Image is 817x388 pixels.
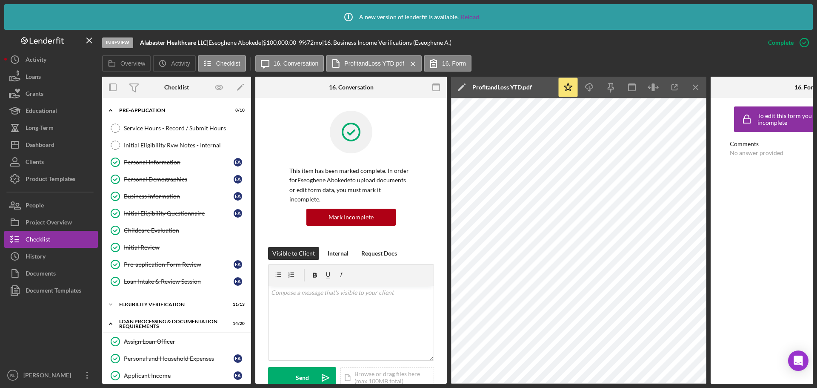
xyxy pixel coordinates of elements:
button: Clients [4,153,98,170]
b: Alabaster Healthcare LLC [140,39,207,46]
button: 16. Conversation [255,55,324,72]
a: Pre-application Form ReviewEA [106,256,247,273]
label: ProfitandLoss YTD.pdf [344,60,404,67]
div: People [26,197,44,216]
div: Project Overview [26,214,72,233]
div: Pre-Application [119,108,223,113]
div: | [140,39,209,46]
a: Service Hours - Record / Submit Hours [106,120,247,137]
div: E A [234,192,242,201]
div: Initial Eligibility Questionnaire [124,210,234,217]
div: E A [234,175,242,184]
a: Personal InformationEA [106,154,247,171]
a: Childcare Evaluation [106,222,247,239]
div: Personal and Household Expenses [124,355,234,362]
label: 16. Form [442,60,466,67]
button: Long-Term [4,119,98,136]
div: Document Templates [26,282,81,301]
button: Educational [4,102,98,119]
div: Service Hours - Record / Submit Hours [124,125,246,132]
div: 16. Conversation [329,84,374,91]
a: Personal DemographicsEA [106,171,247,188]
div: $100,000.00 [263,39,299,46]
a: Initial Eligibility Rvw Notes - Internal [106,137,247,154]
div: Complete [768,34,794,51]
button: Visible to Client [268,247,319,260]
div: Loan Intake & Review Session [124,278,234,285]
div: Clients [26,153,44,172]
div: Dashboard [26,136,54,155]
div: E A [234,277,242,286]
div: E A [234,158,242,167]
button: Activity [4,51,98,68]
a: Documents [4,265,98,282]
a: Initial Eligibility QuestionnaireEA [106,205,247,222]
div: E A [234,260,242,269]
div: Initial Review [124,244,246,251]
div: Eseoghene Abokede | [209,39,263,46]
div: Checklist [164,84,189,91]
div: Documents [26,265,56,284]
a: Loan Intake & Review SessionEA [106,273,247,290]
button: Project Overview [4,214,98,231]
div: E A [234,354,242,363]
div: 14 / 20 [229,321,245,326]
button: Checklist [4,231,98,248]
button: Activity [153,55,195,72]
button: Dashboard [4,136,98,153]
div: No answer provided [730,149,783,156]
div: Grants [26,85,43,104]
div: In Review [102,37,133,48]
div: Request Docs [361,247,397,260]
div: 72 mo [307,39,322,46]
text: RL [10,373,16,378]
div: Personal Demographics [124,176,234,183]
div: Internal [328,247,349,260]
div: Activity [26,51,46,70]
label: 16. Conversation [274,60,319,67]
button: Request Docs [357,247,401,260]
a: Reload [461,14,479,20]
a: Business InformationEA [106,188,247,205]
button: Checklist [198,55,246,72]
div: Visible to Client [272,247,315,260]
button: Overview [102,55,151,72]
div: Initial Eligibility Rvw Notes - Internal [124,142,246,149]
div: Loans [26,68,41,87]
button: Internal [323,247,353,260]
div: Childcare Evaluation [124,227,246,234]
div: Educational [26,102,57,121]
button: ProfitandLoss YTD.pdf [326,55,422,72]
button: Loans [4,68,98,85]
a: Initial Review [106,239,247,256]
button: People [4,197,98,214]
a: Personal and Household ExpensesEA [106,350,247,367]
div: Mark Incomplete [329,209,374,226]
div: Personal Information [124,159,234,166]
button: Grants [4,85,98,102]
div: Business Information [124,193,234,200]
div: [PERSON_NAME] [21,367,77,386]
a: Assign Loan Officer [106,333,247,350]
div: Product Templates [26,170,75,190]
label: Checklist [216,60,240,67]
button: RL[PERSON_NAME] [4,367,98,384]
div: Checklist [26,231,50,250]
div: History [26,248,46,267]
button: Document Templates [4,282,98,299]
div: Applicant Income [124,372,234,379]
label: Activity [171,60,190,67]
button: Complete [760,34,813,51]
div: E A [234,209,242,218]
div: 9 % [299,39,307,46]
div: Eligibility Verification [119,302,223,307]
